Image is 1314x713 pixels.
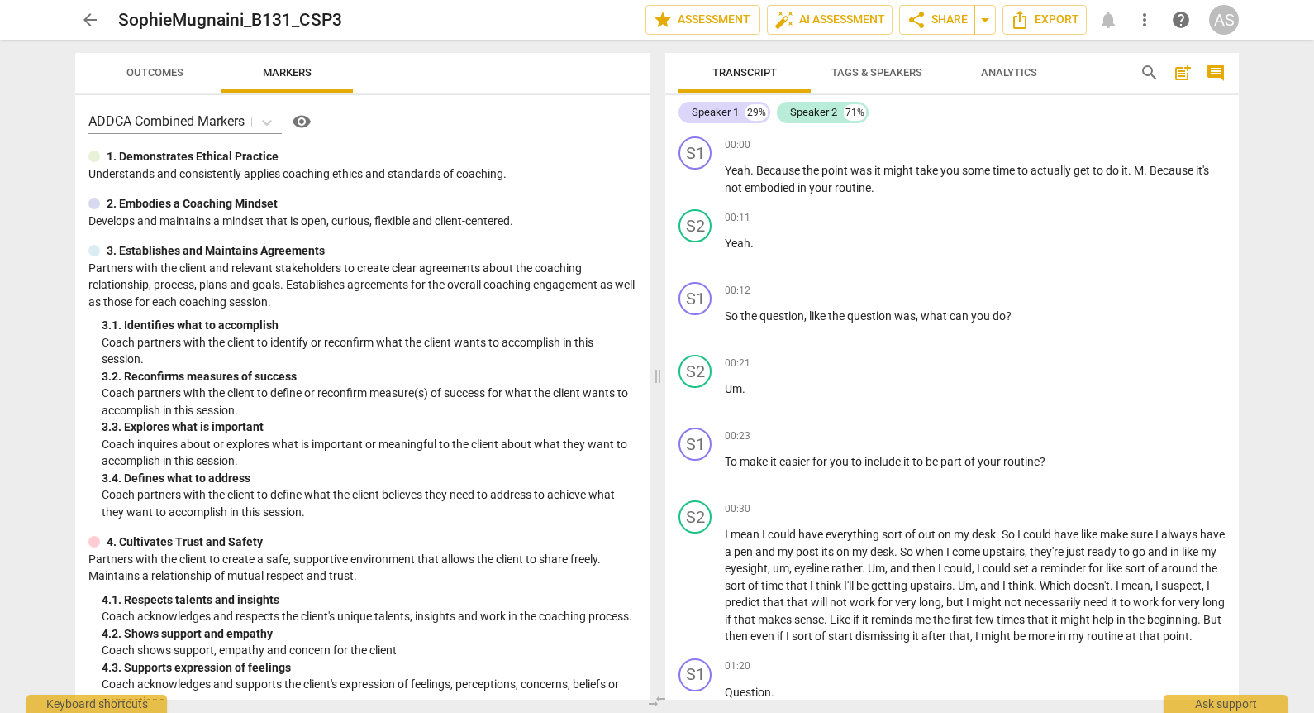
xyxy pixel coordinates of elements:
[88,551,637,585] p: Partners with the client to create a safe, supportive environment that allows the client to share...
[878,596,895,609] span: for
[1197,613,1203,626] span: .
[831,562,862,575] span: rather
[804,309,809,323] span: ,
[1206,63,1226,83] span: comment
[1111,596,1120,609] span: it
[882,528,905,541] span: sort
[678,136,712,170] div: Change speaker
[905,528,918,541] span: of
[862,613,871,626] span: it
[1171,10,1191,30] span: help
[871,613,915,626] span: reminds
[921,309,950,323] span: what
[933,613,952,626] span: the
[907,10,926,30] span: share
[1173,63,1193,83] span: post_add
[830,613,853,626] span: Like
[1010,10,1079,30] span: Export
[972,562,977,575] span: ,
[828,629,855,643] span: start
[815,629,828,643] span: of
[1161,579,1202,592] span: suspect
[1202,596,1225,609] span: long
[828,309,847,323] span: the
[940,455,964,468] span: part
[952,545,983,558] span: come
[1083,596,1111,609] span: need
[1155,579,1161,592] span: I
[916,164,940,177] span: take
[263,66,312,79] span: Markers
[102,419,637,436] div: 3. 3. Explores what is important
[102,608,637,625] p: Coach acknowledges and respects the client's unique talents, insights and work in the coaching pr...
[938,528,954,541] span: on
[864,455,903,468] span: include
[850,164,874,177] span: was
[830,455,851,468] span: you
[1006,309,1012,323] span: ?
[1069,629,1087,643] span: my
[107,148,279,165] p: 1. Demonstrates Ethical Practice
[1133,596,1161,609] span: work
[768,528,798,541] span: could
[1074,164,1093,177] span: get
[946,545,952,558] span: I
[725,181,745,194] span: not
[794,613,824,626] span: sense
[725,164,750,177] span: Yeah
[778,545,796,558] span: my
[1161,528,1200,541] span: always
[1128,164,1134,177] span: .
[921,629,949,643] span: after
[678,209,712,242] div: Change speaker
[102,385,637,419] p: Coach partners with the client to define or reconfirm measure(s) of success for what the client w...
[972,528,996,541] span: desk
[810,579,816,592] span: I
[1128,613,1147,626] span: the
[1140,63,1159,83] span: search
[1008,579,1034,592] span: think
[725,211,750,225] span: 00:11
[981,66,1037,79] span: Analytics
[102,486,637,520] p: Coach partners with the client to define what the client believes they need to address to achieve...
[762,528,768,541] span: I
[910,579,952,592] span: upstairs
[725,237,750,250] span: Yeah
[102,625,637,643] div: 4. 2. Shows support and empathy
[745,181,797,194] span: embodied
[852,545,870,558] span: my
[824,613,830,626] span: .
[725,284,750,298] span: 00:12
[292,112,312,132] span: visibility
[767,5,893,35] button: AI Assessment
[740,455,770,468] span: make
[912,562,938,575] span: then
[1166,5,1196,35] a: Help
[777,629,786,643] span: if
[797,181,809,194] span: in
[750,629,777,643] span: even
[758,613,794,626] span: makes
[26,695,167,713] div: Keyboard shortcuts
[1013,629,1028,643] span: be
[915,613,933,626] span: me
[821,545,836,558] span: its
[725,579,748,592] span: sort
[88,213,637,230] p: Develops and maintains a mindset that is open, curious, flexible and client-centered.
[1207,579,1210,592] span: I
[796,545,821,558] span: post
[1013,562,1031,575] span: set
[755,545,778,558] span: and
[1106,164,1121,177] span: do
[1054,528,1081,541] span: have
[938,562,944,575] span: I
[102,470,637,487] div: 3. 4. Defines what to address
[774,10,794,30] span: auto_fix_high
[740,309,759,323] span: the
[871,579,910,592] span: getting
[974,5,996,35] button: Sharing summary
[773,562,789,575] span: um
[1148,545,1170,558] span: and
[1002,579,1008,592] span: I
[1093,613,1116,626] span: help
